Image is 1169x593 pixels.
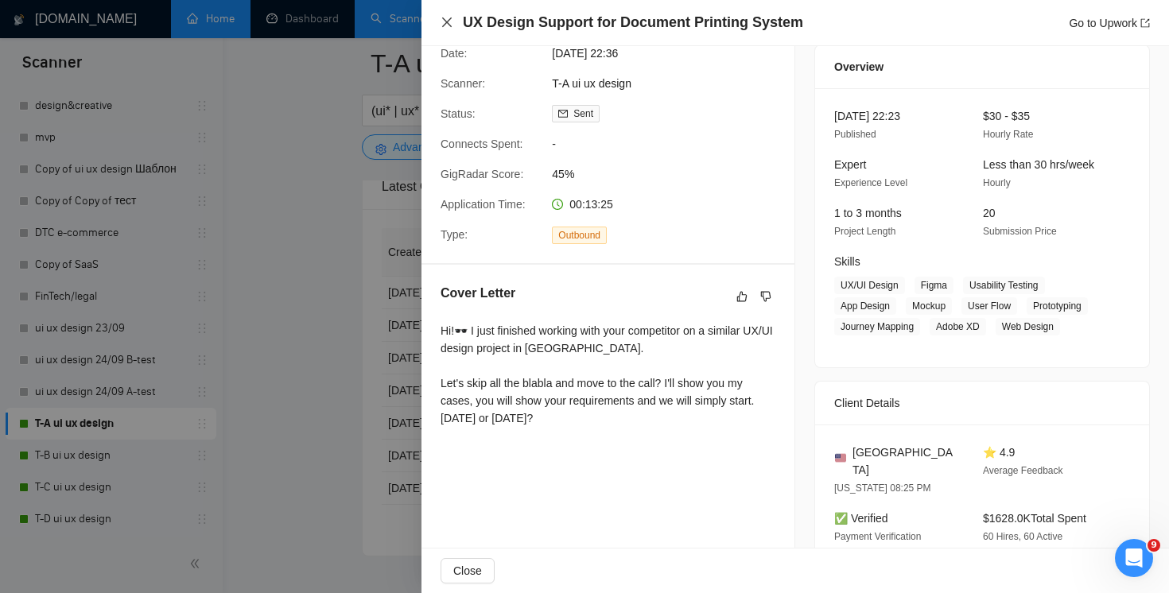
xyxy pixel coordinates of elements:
span: Mockup [906,297,952,315]
span: $30 - $35 [983,110,1030,122]
img: 🇺🇸 [835,452,846,463]
span: T-A ui ux design [552,75,790,92]
span: Status: [441,107,476,120]
span: ⭐ 4.9 [983,446,1015,459]
button: like [732,287,751,306]
span: [US_STATE] 08:25 PM [834,483,931,494]
span: User Flow [961,297,1017,315]
div: Client Details [834,382,1130,424]
h4: UX Design Support for Document Printing System [463,13,803,33]
span: Expert [834,158,866,171]
span: Scanner: [441,77,485,90]
span: $1628.0K Total Spent [983,512,1086,525]
span: dislike [760,290,771,303]
span: Less than 30 hrs/week [983,158,1094,171]
span: [DATE] 22:23 [834,110,900,122]
button: dislike [756,287,775,306]
button: Close [441,558,495,583]
span: Experience Level [834,177,907,188]
span: 20 [983,207,996,219]
span: ✅ Verified [834,512,888,525]
span: Submission Price [983,226,1057,237]
span: Figma [915,277,953,294]
div: Hi!🕶️ I just finished working with your competitor on a similar UX/UI design project in [GEOGRAPH... [441,322,775,427]
span: Outbound [552,227,607,244]
span: Hourly [983,177,1011,188]
span: Skills [834,255,860,268]
span: Project Length [834,226,895,237]
span: Hourly Rate [983,129,1033,140]
span: Payment Verification [834,531,921,542]
span: Web Design [996,318,1060,335]
span: Prototyping [1027,297,1088,315]
span: like [736,290,748,303]
span: 60 Hires, 60 Active [983,531,1062,542]
span: mail [558,109,568,118]
a: Go to Upworkexport [1069,17,1150,29]
span: clock-circle [552,199,563,210]
span: [DATE] 22:36 [552,45,790,62]
span: GigRadar Score: [441,168,523,180]
span: Close [453,562,482,579]
span: 00:13:25 [569,198,613,211]
span: Sent [573,108,593,119]
span: Date: [441,47,467,60]
button: Close [441,16,453,29]
span: Usability Testing [963,277,1044,294]
span: [GEOGRAPHIC_DATA] [852,444,957,479]
span: UX/UI Design [834,277,905,294]
span: Connects Spent: [441,138,523,150]
span: Type: [441,228,468,241]
h5: Cover Letter [441,284,515,303]
span: Adobe XD [930,318,986,335]
iframe: Intercom live chat [1115,539,1153,577]
span: close [441,16,453,29]
span: App Design [834,297,896,315]
span: Application Time: [441,198,526,211]
span: Published [834,129,876,140]
span: - [552,135,790,153]
span: export [1140,18,1150,28]
span: 9 [1148,539,1160,552]
span: Journey Mapping [834,318,920,335]
span: Average Feedback [983,465,1063,476]
span: 1 to 3 months [834,207,902,219]
span: Overview [834,58,884,76]
span: 45% [552,165,790,183]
